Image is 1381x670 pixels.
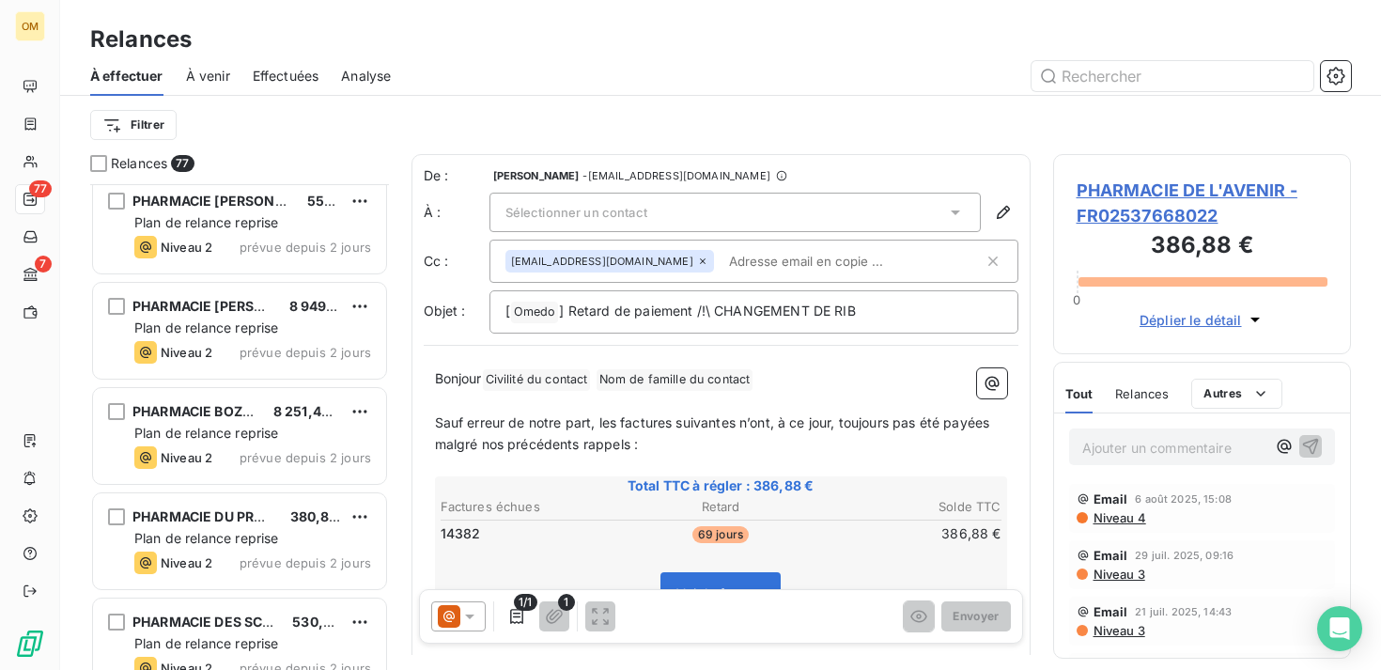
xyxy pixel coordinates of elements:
span: 29 juil. 2025, 09:16 [1135,550,1234,561]
span: Niveau 3 [1092,567,1145,582]
span: Tout [1065,386,1094,401]
span: 7 [35,256,52,273]
th: Solde TTC [815,497,1001,517]
span: 8 949,00 € [289,298,362,314]
span: Niveau 2 [161,345,212,360]
span: PHARMACIE DE L'AVENIR - FR02537668022 [1077,178,1328,228]
span: [PERSON_NAME] [493,170,580,181]
span: 1/1 [514,594,536,611]
span: 530,88 € [292,614,352,630]
span: Niveau 2 [161,555,212,570]
span: Niveau 2 [161,450,212,465]
td: 386,88 € [815,523,1001,544]
button: Autres [1191,379,1282,409]
input: Rechercher [1032,61,1313,91]
span: prévue depuis 2 jours [240,240,371,255]
span: Plan de relance reprise [134,319,278,335]
span: Sauf erreur de notre part, les factures suivantes n’ont, à ce jour, toujours pas été payées malgr... [435,414,994,452]
span: - [EMAIL_ADDRESS][DOMAIN_NAME] [582,170,769,181]
label: Cc : [424,252,489,271]
span: PHARMACIE DU PROGRÈS [132,508,301,524]
span: [EMAIL_ADDRESS][DOMAIN_NAME] [511,256,693,267]
span: Email [1094,548,1128,563]
span: Sélectionner un contact [505,205,647,220]
span: Déplier le détail [1140,310,1242,330]
h3: Relances [90,23,192,56]
span: 0 [1073,292,1080,307]
span: 77 [171,155,194,172]
input: Adresse email en copie ... [722,247,939,275]
span: Analyse [341,67,391,86]
span: Plan de relance reprise [134,635,278,651]
span: À venir [186,67,230,86]
span: Niveau 4 [1092,510,1146,525]
span: Civilité du contact [483,369,591,391]
span: Niveau 2 [161,240,212,255]
span: Nom de famille du contact [597,369,753,391]
span: Niveau 3 [1092,623,1145,638]
span: Bonjour [435,370,482,386]
span: Relances [111,154,167,173]
div: Open Intercom Messenger [1317,606,1362,651]
span: Omedo [511,302,559,323]
span: Plan de relance reprise [134,530,278,546]
span: prévue depuis 2 jours [240,450,371,465]
span: 14382 [441,524,481,543]
a: 77 [15,184,44,214]
img: Logo LeanPay [15,629,45,659]
span: [ [505,303,510,319]
span: 8 251,44 € [273,403,343,419]
span: prévue depuis 2 jours [240,555,371,570]
span: Voir la facture [676,585,764,601]
span: 69 jours [692,526,749,543]
span: De : [424,166,489,185]
span: Effectuées [253,67,319,86]
span: PHARMACIE [PERSON_NAME] NATURELLE [132,193,409,209]
div: OM [15,11,45,41]
span: Plan de relance reprise [134,425,278,441]
label: À : [424,203,489,222]
th: Retard [628,497,814,517]
span: 1 [558,594,575,611]
span: prévue depuis 2 jours [240,345,371,360]
span: ] Retard de paiement /!\ CHANGEMENT DE RIB [559,303,855,319]
span: PHARMACIE DES SCIENCES [132,614,312,630]
button: Envoyer [941,601,1010,631]
span: PHARMACIE [PERSON_NAME] [132,298,327,314]
span: Total TTC à régler : 386,88 € [438,476,1004,495]
th: Factures échues [440,497,626,517]
h3: 386,88 € [1077,228,1328,266]
button: Déplier le détail [1134,309,1270,331]
span: 77 [29,180,52,197]
span: 21 juil. 2025, 14:43 [1135,606,1232,617]
span: Relances [1115,386,1169,401]
span: PHARMACIE BOZEC [132,403,260,419]
span: Email [1094,604,1128,619]
span: 380,88 € [290,508,350,524]
a: 7 [15,259,44,289]
span: 558,72 € [307,193,366,209]
span: À effectuer [90,67,163,86]
span: Email [1094,491,1128,506]
span: Objet : [424,303,466,319]
span: 6 août 2025, 15:08 [1135,493,1232,505]
div: grid [90,184,389,670]
span: Plan de relance reprise [134,214,278,230]
button: Filtrer [90,110,177,140]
